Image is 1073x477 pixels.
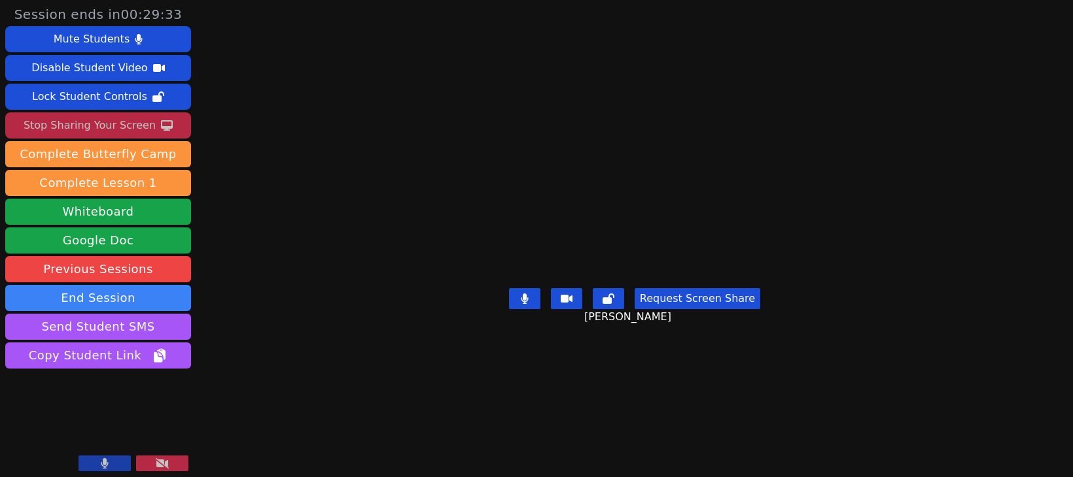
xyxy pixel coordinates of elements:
[54,29,130,50] div: Mute Students
[635,288,760,309] button: Request Screen Share
[5,170,191,196] button: Complete Lesson 1
[584,309,675,325] span: [PERSON_NAME]
[5,112,191,139] button: Stop Sharing Your Screen
[121,7,183,22] time: 00:29:33
[5,199,191,225] button: Whiteboard
[24,115,156,136] div: Stop Sharing Your Screen
[5,227,191,254] a: Google Doc
[29,346,167,365] span: Copy Student Link
[5,256,191,282] a: Previous Sessions
[31,58,147,78] div: Disable Student Video
[32,86,147,107] div: Lock Student Controls
[5,285,191,311] button: End Session
[5,314,191,340] button: Send Student SMS
[5,26,191,52] button: Mute Students
[5,55,191,81] button: Disable Student Video
[5,141,191,167] button: Complete Butterfly Camp
[5,342,191,369] button: Copy Student Link
[14,5,183,24] span: Session ends in
[5,84,191,110] button: Lock Student Controls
